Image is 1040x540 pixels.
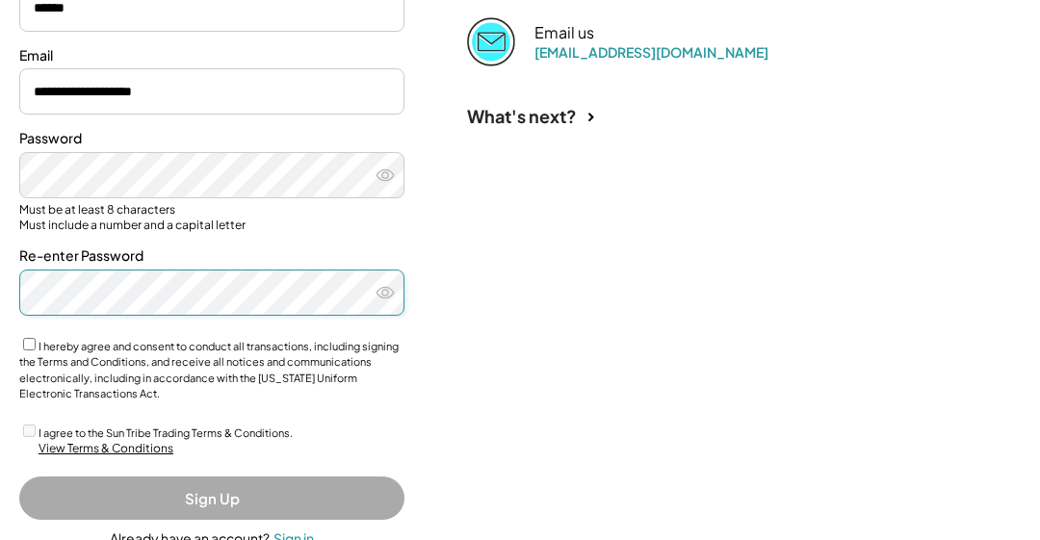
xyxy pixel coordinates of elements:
[39,426,293,439] label: I agree to the Sun Tribe Trading Terms & Conditions.
[467,17,515,65] img: Email%202%403x.png
[19,476,404,520] button: Sign Up
[39,441,173,457] div: View Terms & Conditions
[19,202,404,232] div: Must be at least 8 characters Must include a number and a capital letter
[19,246,404,266] div: Re-enter Password
[534,23,594,43] div: Email us
[19,46,404,65] div: Email
[534,43,768,61] a: [EMAIL_ADDRESS][DOMAIN_NAME]
[19,129,404,148] div: Password
[19,340,399,400] label: I hereby agree and consent to conduct all transactions, including signing the Terms and Condition...
[467,105,577,127] div: What's next?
